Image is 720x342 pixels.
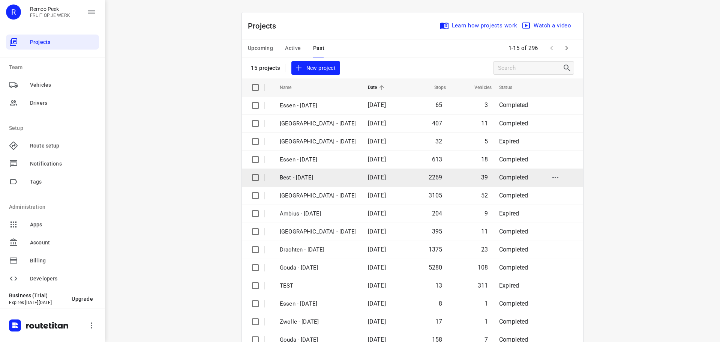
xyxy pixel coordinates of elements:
span: Completed [499,264,528,271]
p: Administration [9,203,99,211]
span: 11 [481,228,488,235]
span: 8 [439,300,442,307]
span: [DATE] [368,101,386,108]
button: New project [291,61,340,75]
p: Zwolle - Monday [280,191,357,200]
span: 204 [432,210,442,217]
span: 23 [481,246,488,253]
span: Active [285,44,301,53]
span: [DATE] [368,120,386,127]
span: 39 [481,174,488,181]
span: Completed [499,192,528,199]
button: Upgrade [66,292,99,306]
span: 13 [435,282,442,289]
p: TEST [280,282,357,290]
input: Search projects [498,62,562,74]
div: Developers [6,271,99,286]
span: Next Page [559,41,574,56]
span: Completed [499,318,528,325]
span: Drivers [30,99,96,107]
span: Past [313,44,325,53]
p: Drachten - Monday [280,246,357,254]
span: [DATE] [368,300,386,307]
p: Expires [DATE][DATE] [9,300,66,305]
p: Team [9,63,99,71]
span: 1 [484,300,488,307]
div: Route setup [6,138,99,153]
div: R [6,5,21,20]
span: Projects [30,38,96,46]
span: 65 [435,101,442,108]
span: 5 [484,138,488,145]
span: [DATE] [368,192,386,199]
div: Billing [6,253,99,268]
p: Best - [DATE] [280,173,357,182]
span: Account [30,239,96,247]
span: Completed [499,246,528,253]
p: Remco Peek [30,6,70,12]
span: [DATE] [368,246,386,253]
span: 11 [481,120,488,127]
span: Upgrade [72,296,93,302]
span: Route setup [30,142,96,150]
span: Completed [499,174,528,181]
div: Notifications [6,156,99,171]
div: Vehicles [6,77,99,92]
span: Vehicles [465,83,492,92]
p: Projects [248,20,282,32]
p: FRUIT OP JE WERK [30,13,70,18]
span: Completed [499,156,528,163]
div: Projects [6,35,99,50]
p: Essen - Tuesday [280,101,357,110]
span: Completed [499,300,528,307]
span: [DATE] [368,318,386,325]
span: Expired [499,210,519,217]
span: Apps [30,221,96,229]
span: 395 [432,228,442,235]
span: 5280 [429,264,442,271]
p: Essen - [DATE] [280,155,357,164]
span: Tags [30,178,96,186]
span: Vehicles [30,81,96,89]
span: Stops [424,83,446,92]
span: Previous Page [544,41,559,56]
span: [DATE] [368,210,386,217]
span: Date [368,83,387,92]
p: Zwolle - Friday [280,318,357,326]
p: 15 projects [251,65,280,71]
span: Expired [499,138,519,145]
span: 3 [484,101,488,108]
span: Developers [30,275,96,283]
span: Expired [499,282,519,289]
span: 407 [432,120,442,127]
span: 1375 [429,246,442,253]
div: Apps [6,217,99,232]
span: 32 [435,138,442,145]
span: Completed [499,101,528,108]
p: [GEOGRAPHIC_DATA] - [DATE] [280,137,357,146]
span: Notifications [30,160,96,168]
span: 52 [481,192,488,199]
span: [DATE] [368,156,386,163]
span: 613 [432,156,442,163]
p: Antwerpen - Monday [280,227,357,236]
span: 1-15 of 296 [505,40,541,56]
p: Essen - Friday [280,300,357,308]
span: 9 [484,210,488,217]
span: 17 [435,318,442,325]
span: 18 [481,156,488,163]
p: Setup [9,124,99,132]
span: Upcoming [248,44,273,53]
span: 311 [478,282,488,289]
span: New project [296,63,336,73]
div: Search [562,63,574,72]
div: Drivers [6,95,99,110]
p: Business (Trial) [9,292,66,298]
span: [DATE] [368,228,386,235]
span: Completed [499,228,528,235]
span: 108 [478,264,488,271]
p: Ambius - Monday [280,209,357,218]
span: [DATE] [368,264,386,271]
div: Tags [6,174,99,189]
span: Status [499,83,522,92]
